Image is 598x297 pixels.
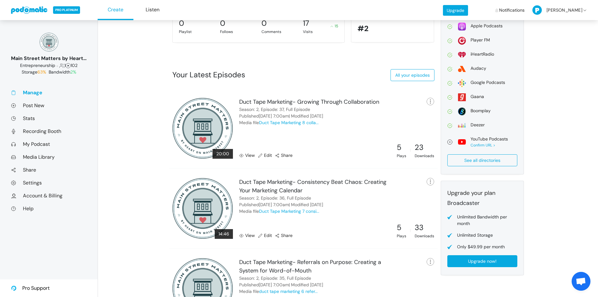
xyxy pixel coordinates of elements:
div: Comments [261,29,297,35]
div: Season: 2, Episode: 36, Full Episode [239,195,311,201]
span: Notifications [499,1,525,19]
img: google-2dbf3626bd965f54f93204bbf7eeb1470465527e396fa5b4ad72d911f40d0c40.svg [458,79,466,87]
a: Recording Booth [11,128,87,135]
a: Manage [11,89,87,96]
span: Storage [22,69,47,75]
a: Boomplay [447,107,517,115]
img: 150x150_17130234.png [40,33,58,52]
div: Only $49.99 per month [457,244,505,250]
time: September 15, 2025 7:00am [259,202,289,207]
a: Stats [11,115,87,122]
a: My Podcast [11,141,87,147]
a: Duct Tape Marketing 7 consi... [259,208,319,214]
a: See all directories [447,154,517,166]
img: gaana-acdc428d6f3a8bcf3dfc61bc87d1a5ed65c1dda5025f5609f03e44ab3dd96560.svg [458,93,466,101]
div: Duct Tape Marketing- Growing Through Collaboration [239,98,379,106]
a: Pro Support [11,279,50,297]
div: Your Latest Episodes [172,69,245,80]
img: apple-26106266178e1f815f76c7066005aa6211188c2910869e7447b8cdd3a6512788.svg [458,23,466,30]
a: [PERSON_NAME] [532,1,587,19]
a: Listen [135,0,170,20]
a: Upgrade [443,5,468,16]
div: 0 [220,18,225,29]
a: Media Library [11,154,87,160]
div: Deezer [471,122,485,128]
div: Unlimited Bandwidth per month [457,214,517,227]
div: 20:00 [213,149,233,159]
div: Media file [239,288,318,295]
div: #2 [358,23,428,34]
div: Media file [239,119,319,126]
a: duct tape marketing 6 refer... [259,289,318,294]
img: deezer-17854ec532559b166877d7d89d3279c345eec2f597ff2478aebf0db0746bb0cd.svg [458,122,466,129]
a: Help [11,205,87,212]
img: i_heart_radio-0fea502c98f50158959bea423c94b18391c60ffcc3494be34c3ccd60b54f1ade.svg [458,51,466,59]
div: | [410,228,411,233]
div: Plays [397,233,406,239]
a: Edit [258,152,272,159]
div: Player FM [471,37,490,43]
div: Season: 2, Episode: 35, Full Episode [239,275,311,282]
div: 14:46 [215,229,233,239]
span: Business: Entrepreneurship [20,63,55,68]
img: 300x300_17130234.png [172,98,233,159]
div: Published | Modified [DATE] [239,282,323,288]
a: Share [11,167,87,173]
div: Downloads [415,153,434,159]
div: Apple Podcasts [471,23,503,29]
div: 5 [397,142,406,153]
time: September 18, 2025 7:00am [259,113,289,119]
div: Published | Modified [DATE] [239,201,323,208]
div: Media file [239,208,319,215]
a: Settings [11,179,87,186]
a: Google Podcasts [447,79,517,87]
div: Boomplay [471,107,491,114]
div: Published | Modified [DATE] [239,113,323,119]
a: Edit [258,232,272,239]
a: Deezer [447,122,517,129]
a: All your episodes [391,69,434,81]
a: Apple Podcasts [447,23,517,30]
div: Season: 2, Episode: 37, Full Episode [239,106,310,113]
span: Bandwidth [49,69,76,75]
a: Account & Billing [11,192,87,199]
div: 15 [331,23,338,29]
a: Audacy [447,65,517,73]
div: 23 [415,142,434,153]
span: 2% [70,69,76,75]
div: 5 [397,222,406,233]
a: Player FM [447,37,517,45]
div: Follows [220,29,255,35]
div: | [410,147,411,153]
div: Upgrade your plan [447,189,517,197]
div: Visits [303,29,338,35]
a: View [239,152,255,159]
div: Gaana [471,93,484,100]
div: Open chat [572,272,590,291]
div: Duct Tape Marketing- Referrals on Purpose: Creating a System for Word-of-Mouth [239,258,390,275]
a: Gaana [447,93,517,101]
span: Followers [59,63,64,68]
div: 0 [261,18,267,29]
img: boomplay-2b96be17c781bb6067f62690a2aa74937c828758cf5668dffdf1db111eff7552.svg [458,107,466,115]
div: Main Street Matters by Heart on [GEOGRAPHIC_DATA] [11,55,87,62]
div: 17 [303,18,309,29]
a: YouTube Podcasts Confirm URL > [447,136,517,148]
time: September 11, 2025 7:00am [259,282,289,288]
span: [PERSON_NAME] [547,1,582,19]
img: P-50-ab8a3cff1f42e3edaa744736fdbd136011fc75d0d07c0e6946c3d5a70d29199b.png [532,5,542,15]
a: Post New [11,102,87,109]
a: Create [98,0,133,20]
img: player_fm-2f731f33b7a5920876a6a59fec1291611fade0905d687326e1933154b96d4679.svg [458,37,466,45]
div: Google Podcasts [471,79,505,86]
a: Share [275,152,293,159]
a: View [239,232,255,239]
div: Downloads [415,233,434,239]
div: iHeartRadio [471,51,494,58]
span: PRO PLATINUM [53,6,80,14]
img: youtube-a762549b032a4d8d7c7d8c7d6f94e90d57091a29b762dad7ef63acd86806a854.svg [458,138,466,146]
img: 300x300_17130234.png [172,178,233,239]
div: Broadcaster [447,199,517,207]
div: Unlimited Storage [457,232,493,239]
a: Share [275,232,293,239]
